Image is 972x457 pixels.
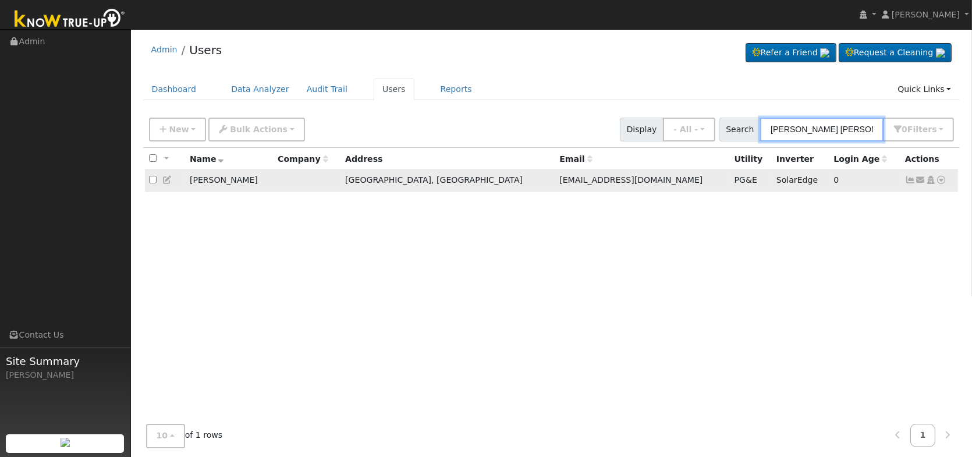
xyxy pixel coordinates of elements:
[663,118,715,141] button: - All -
[916,174,926,186] a: agrobinson1986@gmail.com
[157,431,168,441] span: 10
[146,424,185,448] button: 10
[432,79,481,100] a: Reports
[189,43,222,57] a: Users
[146,424,223,448] span: of 1 rows
[230,125,288,134] span: Bulk Actions
[889,79,960,100] a: Quick Links
[559,175,703,185] span: [EMAIL_ADDRESS][DOMAIN_NAME]
[932,125,936,134] span: s
[907,125,937,134] span: Filter
[936,48,945,58] img: retrieve
[341,170,555,192] td: [GEOGRAPHIC_DATA], [GEOGRAPHIC_DATA]
[222,79,298,100] a: Data Analyzer
[820,48,829,58] img: retrieve
[345,153,551,165] div: Address
[735,153,768,165] div: Utility
[278,154,328,164] span: Company name
[143,79,205,100] a: Dashboard
[162,175,173,185] a: Edit User
[936,174,947,186] a: Other actions
[559,154,592,164] span: Email
[149,118,207,141] button: New
[190,154,224,164] span: Name
[9,6,131,33] img: Know True-Up
[6,353,125,369] span: Site Summary
[6,369,125,381] div: [PERSON_NAME]
[374,79,414,100] a: Users
[910,424,936,447] a: 1
[719,118,761,141] span: Search
[746,43,836,63] a: Refer a Friend
[760,118,884,141] input: Search
[776,175,818,185] span: SolarEdge
[925,175,936,185] a: Login As
[905,175,916,185] a: Show Graph
[735,175,757,185] span: PG&E
[298,79,356,100] a: Audit Trail
[169,125,189,134] span: New
[892,10,960,19] span: [PERSON_NAME]
[833,175,839,185] span: 09/25/2025 1:26:15 PM
[620,118,664,141] span: Display
[186,170,274,192] td: [PERSON_NAME]
[208,118,304,141] button: Bulk Actions
[839,43,952,63] a: Request a Cleaning
[905,153,954,165] div: Actions
[833,154,887,164] span: Days since last login
[883,118,954,141] button: 0Filters
[776,153,825,165] div: Inverter
[151,45,178,54] a: Admin
[61,438,70,447] img: retrieve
